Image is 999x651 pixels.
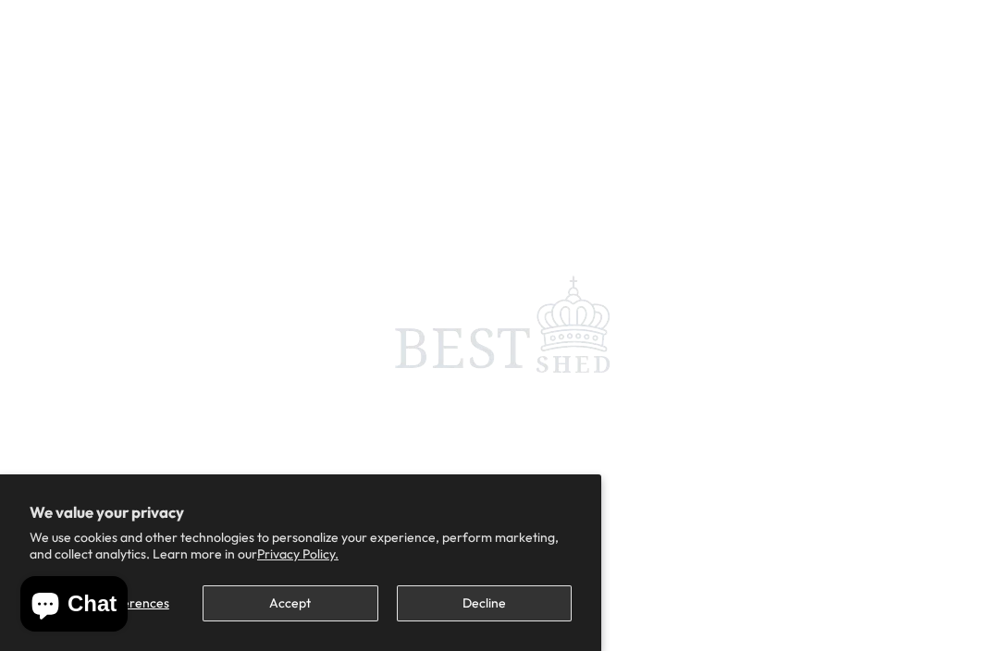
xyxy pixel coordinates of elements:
[203,585,377,621] button: Accept
[257,546,339,562] a: Privacy Policy.
[30,504,572,521] h2: We value your privacy
[397,585,572,621] button: Decline
[15,576,133,636] inbox-online-store-chat: Shopify online store chat
[30,529,572,562] p: We use cookies and other technologies to personalize your experience, perform marketing, and coll...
